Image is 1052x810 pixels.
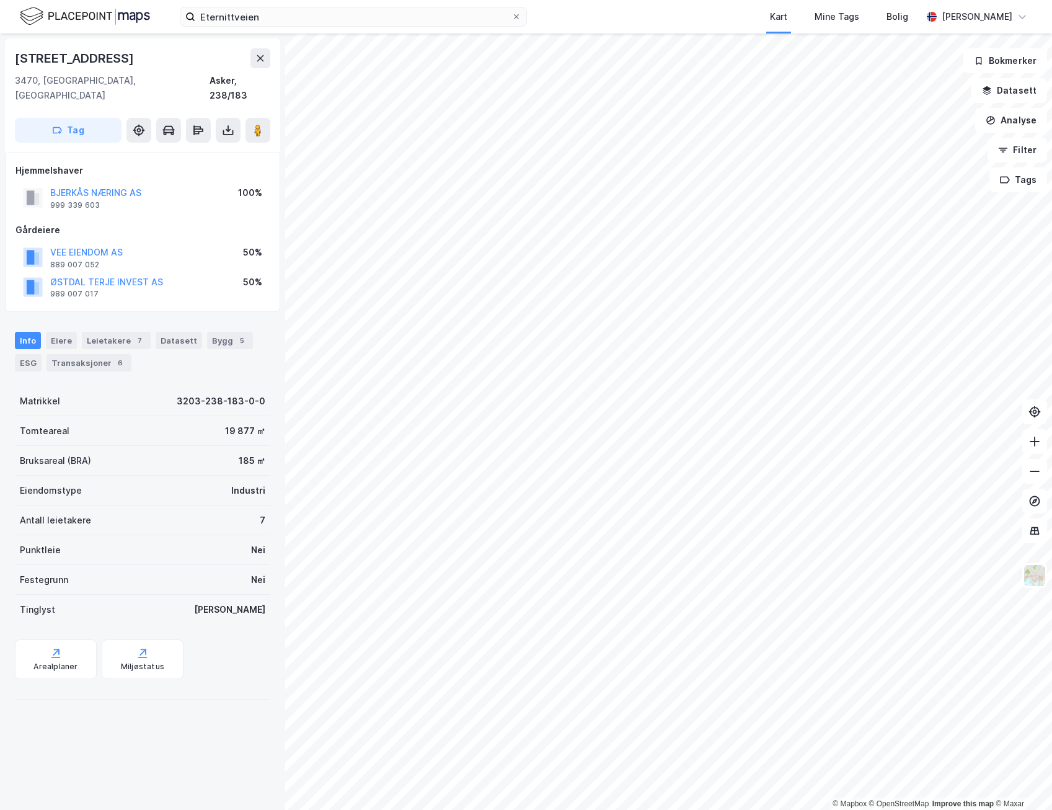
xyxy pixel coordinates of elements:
div: Punktleie [20,543,61,558]
div: Hjemmelshaver [15,163,270,178]
div: 5 [236,334,248,347]
div: 7 [133,334,146,347]
div: 50% [243,245,262,260]
button: Datasett [971,78,1047,103]
div: Info [15,332,41,349]
div: Datasett [156,332,202,349]
div: 889 007 052 [50,260,99,270]
input: Søk på adresse, matrikkel, gårdeiere, leietakere eller personer [195,7,511,26]
div: Transaksjoner [46,354,131,372]
div: Gårdeiere [15,223,270,238]
div: Kontrollprogram for chat [990,750,1052,810]
div: [STREET_ADDRESS] [15,48,136,68]
div: 999 339 603 [50,200,100,210]
div: Tomteareal [20,424,69,438]
a: Mapbox [833,799,867,808]
div: 185 ㎡ [239,453,265,468]
div: 50% [243,275,262,290]
div: 19 877 ㎡ [225,424,265,438]
div: Leietakere [82,332,151,349]
div: Nei [251,572,265,587]
div: Bolig [886,9,908,24]
div: 6 [114,357,126,369]
iframe: Chat Widget [990,750,1052,810]
div: 3203-238-183-0-0 [177,394,265,409]
div: Bygg [207,332,253,349]
button: Tags [989,167,1047,192]
div: Bruksareal (BRA) [20,453,91,468]
div: 7 [260,513,265,528]
div: Nei [251,543,265,558]
div: [PERSON_NAME] [194,602,265,617]
button: Filter [988,138,1047,162]
div: Matrikkel [20,394,60,409]
div: Eiendomstype [20,483,82,498]
div: 100% [238,185,262,200]
div: 3470, [GEOGRAPHIC_DATA], [GEOGRAPHIC_DATA] [15,73,210,103]
div: Tinglyst [20,602,55,617]
div: Industri [231,483,265,498]
div: Asker, 238/183 [210,73,270,103]
div: 989 007 017 [50,289,99,299]
button: Analyse [975,108,1047,133]
div: Festegrunn [20,572,68,587]
div: [PERSON_NAME] [942,9,1012,24]
div: Kart [770,9,787,24]
div: Antall leietakere [20,513,91,528]
div: Arealplaner [33,662,77,672]
button: Tag [15,118,122,143]
a: Improve this map [932,799,994,808]
a: OpenStreetMap [869,799,929,808]
div: Miljøstatus [121,662,164,672]
button: Bokmerker [963,48,1047,73]
div: Eiere [46,332,77,349]
div: Mine Tags [815,9,859,24]
img: Z [1023,564,1046,587]
div: ESG [15,354,42,372]
img: logo.f888ab2527a4732fd821a326f86c7f29.svg [20,6,150,27]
